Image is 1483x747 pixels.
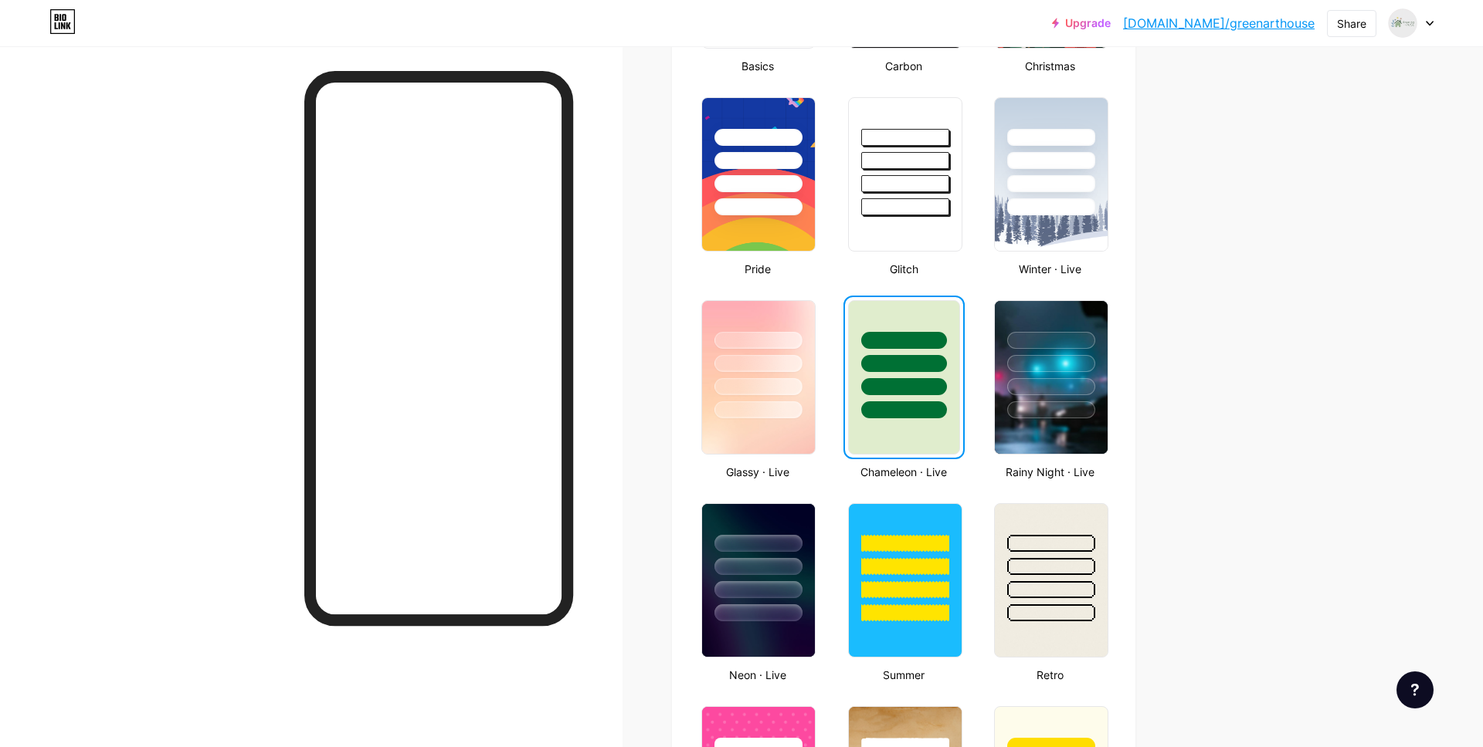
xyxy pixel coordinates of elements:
[697,464,818,480] div: Glassy · Live
[1388,8,1417,38] img: greenarthouse
[989,261,1111,277] div: Winter · Live
[697,667,818,683] div: Neon · Live
[843,58,965,74] div: Carbon
[1123,14,1315,32] a: [DOMAIN_NAME]/greenarthouse
[843,464,965,480] div: Chameleon · Live
[989,58,1111,74] div: Christmas
[843,261,965,277] div: Glitch
[1337,15,1366,32] div: Share
[697,58,818,74] div: Basics
[1052,17,1111,29] a: Upgrade
[697,261,818,277] div: Pride
[989,464,1111,480] div: Rainy Night · Live
[989,667,1111,683] div: Retro
[843,667,965,683] div: Summer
